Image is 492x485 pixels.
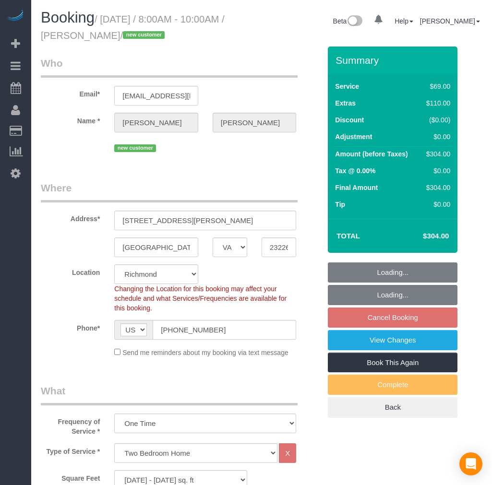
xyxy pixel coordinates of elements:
label: Tax @ 0.00% [335,166,375,176]
a: Help [395,17,413,25]
div: $0.00 [422,200,450,209]
label: Email* [34,86,107,99]
input: Email* [114,86,198,106]
a: [PERSON_NAME] [420,17,480,25]
div: $0.00 [422,132,450,142]
span: new customer [123,31,165,39]
span: Booking [41,9,95,26]
label: Service [335,82,359,91]
label: Final Amount [335,183,378,192]
div: $0.00 [422,166,450,176]
strong: Total [336,232,360,240]
a: Book This Again [328,353,457,373]
h4: $304.00 [394,232,449,240]
span: / [120,30,168,41]
a: Back [328,397,457,417]
legend: What [41,384,298,405]
input: Zip Code* [262,237,296,257]
label: Frequency of Service * [34,414,107,436]
div: $69.00 [422,82,450,91]
label: Address* [34,211,107,224]
label: Type of Service * [34,443,107,456]
a: Beta [333,17,363,25]
label: Square Feet [34,470,107,483]
label: Name * [34,113,107,126]
span: Send me reminders about my booking via text message [122,349,288,356]
span: Changing the Location for this booking may affect your schedule and what Services/Frequencies are... [114,285,287,312]
span: new customer [114,144,156,152]
label: Tip [335,200,345,209]
div: $110.00 [422,98,450,108]
input: City* [114,237,198,257]
div: $304.00 [422,149,450,159]
input: Last Name* [213,113,296,132]
label: Discount [335,115,364,125]
label: Extras [335,98,356,108]
label: Amount (before Taxes) [335,149,408,159]
label: Adjustment [335,132,372,142]
div: $304.00 [422,183,450,192]
label: Phone* [34,320,107,333]
img: New interface [347,15,362,28]
label: Location [34,264,107,277]
div: Open Intercom Messenger [459,452,482,475]
div: ($0.00) [422,115,450,125]
img: Automaid Logo [6,10,25,23]
h3: Summary [336,55,453,66]
input: First Name* [114,113,198,132]
legend: Who [41,56,298,78]
legend: Where [41,181,298,202]
input: Phone* [153,320,296,340]
a: View Changes [328,330,457,350]
small: / [DATE] / 8:00AM - 10:00AM / [PERSON_NAME] [41,14,225,41]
